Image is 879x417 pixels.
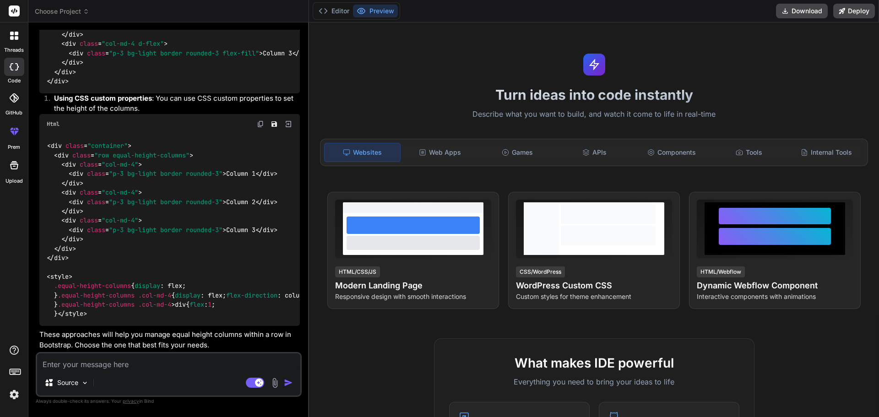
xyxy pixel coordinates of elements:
[634,143,710,162] div: Components
[697,266,745,277] div: HTML/Webflow
[270,378,280,388] img: attachment
[69,179,80,187] span: div
[788,143,864,162] div: Internal Tools
[54,151,193,159] span: < = >
[61,217,142,225] span: < = >
[87,198,105,206] span: class
[51,142,62,150] span: div
[58,151,69,159] span: div
[61,160,142,168] span: < = >
[4,46,24,54] label: threads
[57,378,78,387] p: Source
[697,279,853,292] h4: Dynamic Webflow Component
[65,217,76,225] span: div
[255,170,277,178] span: </ >
[449,353,739,373] h2: What makes IDE powerful
[61,58,83,66] span: </ >
[35,7,89,16] span: Choose Project
[65,142,84,150] span: class
[65,310,83,318] span: style
[47,272,72,281] span: < >
[94,151,190,159] span: "row equal-height-columns"
[69,207,80,215] span: div
[80,189,98,197] span: class
[87,170,105,178] span: class
[61,207,83,215] span: </ >
[263,198,274,206] span: div
[353,5,398,17] button: Preview
[72,198,83,206] span: div
[54,282,131,290] span: .equal-height-columns
[61,40,168,48] span: < = >
[292,49,314,57] span: </ >
[65,40,76,48] span: div
[299,49,310,57] span: div
[255,226,277,234] span: </ >
[449,376,739,387] p: Everything you need to bring your ideas to life
[138,291,171,299] span: .col-md-4
[335,292,491,301] p: Responsive design with smooth interactions
[69,235,80,244] span: div
[80,40,98,48] span: class
[69,30,80,38] span: div
[263,170,274,178] span: div
[87,49,105,57] span: class
[175,291,201,299] span: display
[208,300,212,309] span: 1
[123,398,139,404] span: privacy
[138,300,171,309] span: .col-md-4
[58,291,135,299] span: .equal-height-columns
[81,379,89,387] img: Pick Models
[54,94,152,103] strong: Using CSS custom properties
[315,108,874,120] p: Describe what you want to build, and watch it come to life in real-time
[50,272,69,281] span: style
[80,217,98,225] span: class
[8,77,21,85] label: code
[47,141,310,319] code: Column 1 Column 2 Column 3
[557,143,632,162] div: APIs
[135,282,160,290] span: display
[284,120,293,128] img: Open in Browser
[61,244,72,253] span: div
[54,77,65,85] span: div
[8,143,20,151] label: prem
[5,109,22,117] label: GitHub
[47,142,131,150] span: < = >
[72,170,83,178] span: div
[47,120,60,128] span: Html
[480,143,555,162] div: Games
[72,151,91,159] span: class
[58,300,135,309] span: .equal-height-columns
[69,198,226,206] span: < = >
[109,198,222,206] span: "p-3 bg-light border rounded-3"
[402,143,478,162] div: Web Apps
[255,198,277,206] span: </ >
[102,160,138,168] span: "col-md-4"
[47,254,69,262] span: </ >
[69,170,226,178] span: < = >
[109,226,222,234] span: "p-3 bg-light border rounded-3"
[72,49,83,57] span: div
[516,279,672,292] h4: WordPress Custom CSS
[109,49,259,57] span: "p-3 bg-light border rounded-3 flex-fill"
[315,5,353,17] button: Editor
[335,266,380,277] div: HTML/CSS/JS
[516,266,565,277] div: CSS/WordPress
[102,189,138,197] span: "col-md-4"
[263,226,274,234] span: div
[833,4,875,18] button: Deploy
[257,120,264,128] img: copy
[54,68,76,76] span: </ >
[335,279,491,292] h4: Modern Landing Page
[284,378,293,387] img: icon
[39,330,300,350] p: These approaches will help you manage equal height columns within a row in Bootstrap. Choose the ...
[65,189,76,197] span: div
[324,143,401,162] div: Websites
[102,217,138,225] span: "col-md-4"
[61,235,83,244] span: </ >
[175,300,186,309] span: div
[54,244,76,253] span: </ >
[61,179,83,187] span: </ >
[61,189,142,197] span: < = >
[69,49,263,57] span: < = >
